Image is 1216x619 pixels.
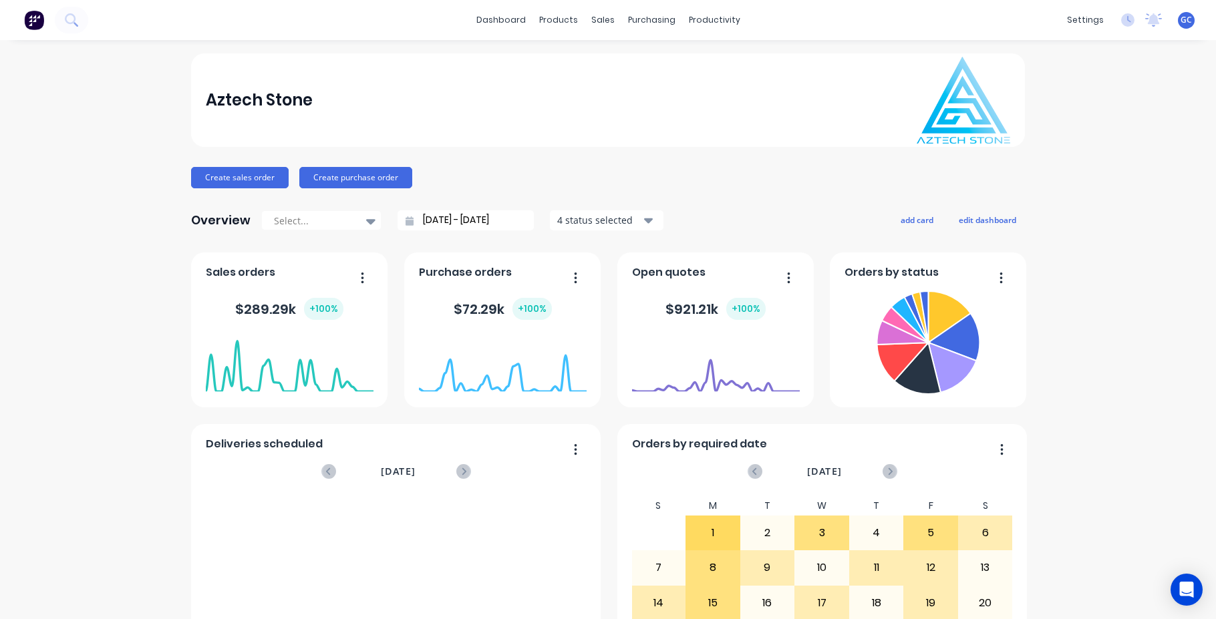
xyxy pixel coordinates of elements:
img: Aztech Stone [917,57,1010,144]
div: Aztech Stone [206,87,313,114]
div: 2 [741,516,794,550]
div: T [849,496,904,515]
span: Sales orders [206,264,275,280]
div: 6 [959,516,1012,550]
div: sales [585,10,621,30]
div: 4 [850,516,903,550]
div: $ 921.21k [665,298,766,320]
div: products [533,10,585,30]
a: dashboard [470,10,533,30]
button: Create purchase order [299,167,412,188]
button: add card [892,211,942,228]
div: 12 [904,551,957,584]
div: + 100 % [726,298,766,320]
div: Open Intercom Messenger [1171,574,1203,606]
div: 8 [686,551,740,584]
span: Orders by required date [632,436,767,452]
span: [DATE] [807,464,842,479]
div: Overview [191,207,251,234]
div: T [740,496,795,515]
div: 7 [632,551,686,584]
div: 5 [904,516,957,550]
div: M [686,496,740,515]
div: $ 289.29k [235,298,343,320]
span: Purchase orders [419,264,512,280]
div: 1 [686,516,740,550]
div: settings [1060,10,1110,30]
div: 4 status selected [557,213,641,227]
div: F [903,496,958,515]
div: 11 [850,551,903,584]
div: purchasing [621,10,682,30]
div: $ 72.29k [454,298,552,320]
div: 13 [959,551,1012,584]
span: GC [1181,14,1192,26]
span: Open quotes [632,264,706,280]
div: W [794,496,849,515]
img: Factory [24,10,44,30]
button: edit dashboard [950,211,1025,228]
div: S [958,496,1013,515]
button: Create sales order [191,167,289,188]
span: Orders by status [845,264,939,280]
div: productivity [682,10,747,30]
div: S [631,496,686,515]
span: [DATE] [381,464,416,479]
button: 4 status selected [550,210,663,230]
div: + 100 % [304,298,343,320]
div: 10 [795,551,849,584]
div: 3 [795,516,849,550]
div: 9 [741,551,794,584]
div: + 100 % [512,298,552,320]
